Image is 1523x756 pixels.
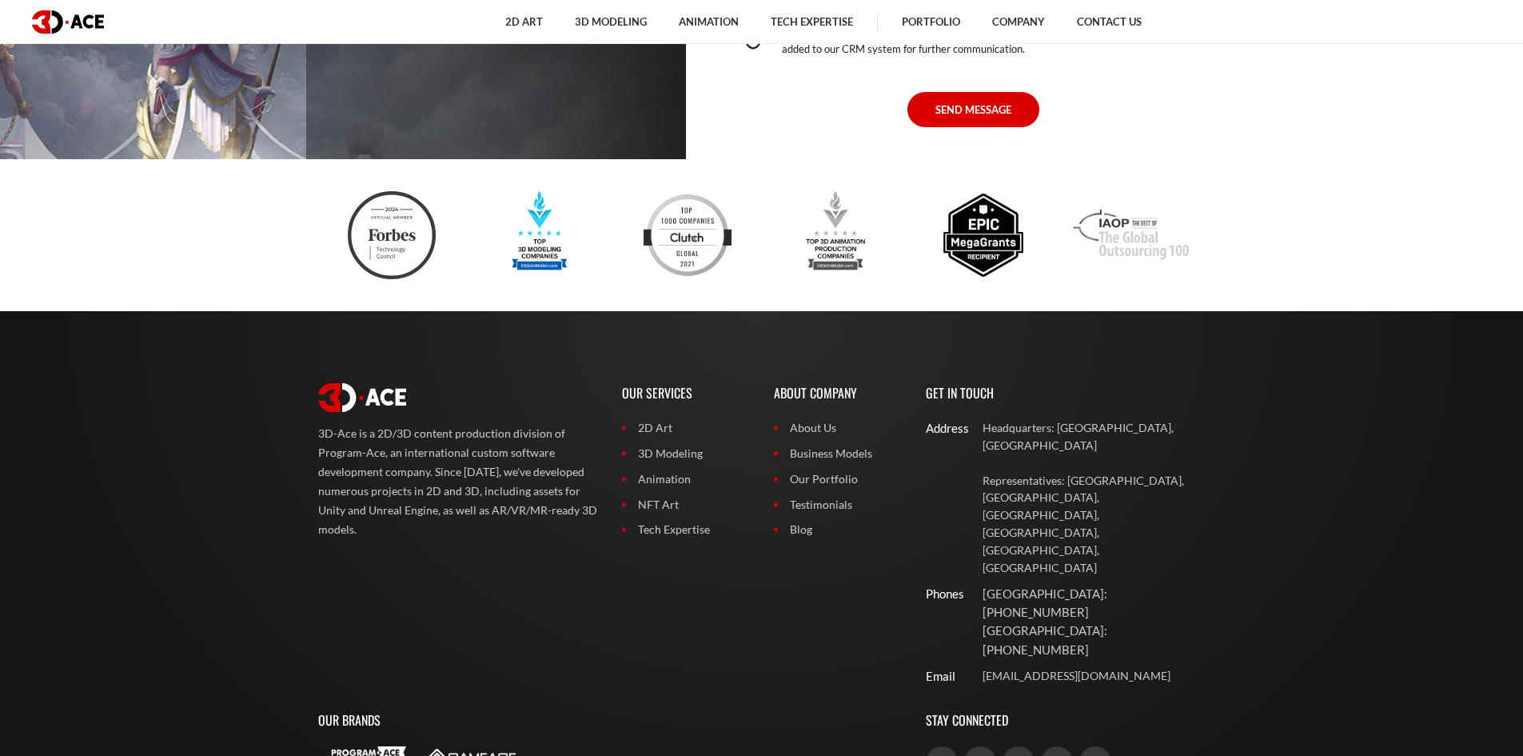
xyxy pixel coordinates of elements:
a: About Us [774,419,902,437]
a: 3D Modeling [622,445,750,462]
p: Our Brands [318,694,902,746]
img: Iaop award [1074,191,1189,279]
div: Phones [926,585,952,603]
a: Blog [774,521,902,538]
p: Our Services [622,367,750,419]
img: logo dark [32,10,104,34]
a: Business Models [774,445,902,462]
p: Get In Touch [926,367,1206,419]
a: Our Portfolio [774,470,902,488]
img: Clutch top developers [644,191,732,279]
a: Testimonials [774,496,902,514]
a: NFT Art [622,496,750,514]
img: Epic megagrants recipient [939,191,1027,279]
button: SEND MESSAGE [907,92,1039,127]
a: Animation [622,470,750,488]
img: Top 3d animation production companies designrush 2023 [791,191,879,279]
p: [GEOGRAPHIC_DATA]: [PHONE_NUMBER] [983,585,1206,622]
p: Stay Connected [926,694,1206,746]
p: 3D-Ace is a 2D/3D content production division of Program-Ace, an international custom software de... [318,424,598,539]
img: logo white [318,383,406,412]
a: [EMAIL_ADDRESS][DOMAIN_NAME] [983,667,1206,685]
div: Address [926,419,952,438]
a: Tech Expertise [622,521,750,538]
p: Representatives: [GEOGRAPHIC_DATA], [GEOGRAPHIC_DATA], [GEOGRAPHIC_DATA], [GEOGRAPHIC_DATA], [GEO... [983,472,1206,577]
a: Headquarters: [GEOGRAPHIC_DATA], [GEOGRAPHIC_DATA] Representatives: [GEOGRAPHIC_DATA], [GEOGRAPHI... [983,419,1206,576]
p: Headquarters: [GEOGRAPHIC_DATA], [GEOGRAPHIC_DATA] [983,419,1206,454]
img: Ftc badge 3d ace 2024 [348,191,436,279]
a: 2D Art [622,419,750,437]
img: Top 3d modeling companies designrush award 2023 [496,191,584,279]
p: [GEOGRAPHIC_DATA]: [PHONE_NUMBER] [983,622,1206,659]
div: Email [926,667,952,686]
p: About Company [774,367,902,419]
